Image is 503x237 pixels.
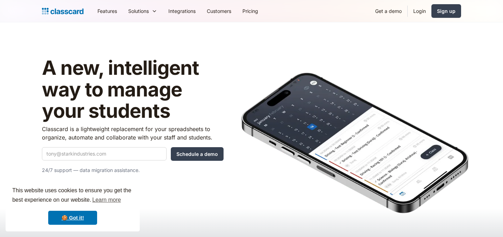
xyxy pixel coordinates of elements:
[123,3,163,19] div: Solutions
[128,7,149,15] div: Solutions
[431,4,461,18] a: Sign up
[42,125,224,142] p: Classcard is a lightweight replacement for your spreadsheets to organize, automate and collaborat...
[42,166,224,174] p: 24/7 support — data migration assistance.
[42,147,224,161] form: Quick Demo Form
[408,3,431,19] a: Login
[92,3,123,19] a: Features
[48,211,97,225] a: dismiss cookie message
[12,186,133,205] span: This website uses cookies to ensure you get the best experience on our website.
[370,3,407,19] a: Get a demo
[201,3,237,19] a: Customers
[42,57,224,122] h1: A new, intelligent way to manage your students
[171,147,224,161] input: Schedule a demo
[91,195,122,205] a: learn more about cookies
[42,147,167,160] input: tony@starkindustries.com
[42,6,83,16] a: Logo
[6,180,140,231] div: cookieconsent
[437,7,455,15] div: Sign up
[237,3,264,19] a: Pricing
[163,3,201,19] a: Integrations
